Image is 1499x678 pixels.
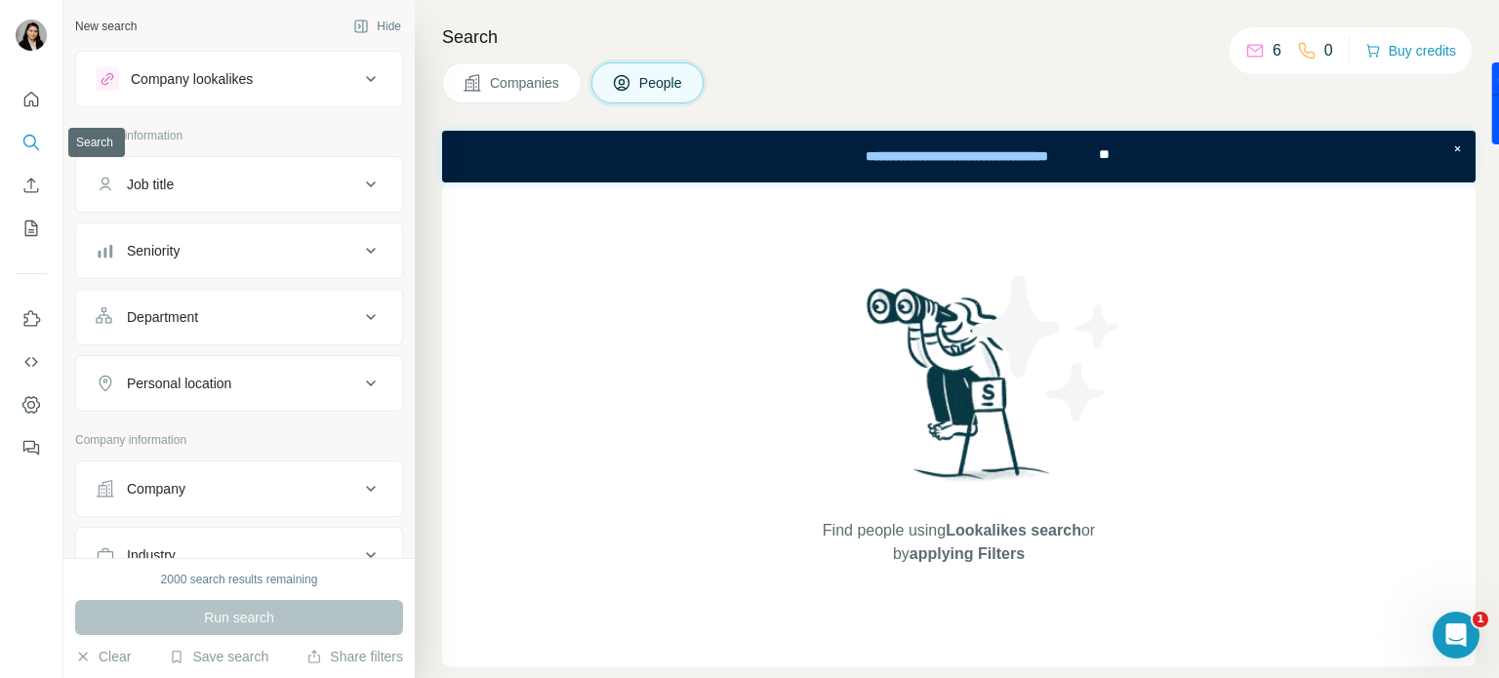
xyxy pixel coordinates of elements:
[16,387,47,422] button: Dashboard
[442,131,1476,182] iframe: Banner
[75,18,137,35] div: New search
[639,73,684,93] span: People
[959,260,1135,436] img: Surfe Illustration - Stars
[946,522,1081,538] span: Lookalikes search
[16,168,47,203] button: Enrich CSV
[75,431,403,449] p: Company information
[76,465,402,512] button: Company
[442,23,1476,51] h4: Search
[127,479,185,499] div: Company
[16,82,47,117] button: Quick start
[1324,39,1333,62] p: 0
[16,430,47,465] button: Feedback
[802,519,1114,566] span: Find people using or by
[306,647,403,666] button: Share filters
[1365,37,1456,64] button: Buy credits
[75,127,403,144] p: Personal information
[16,20,47,51] img: Avatar
[76,161,402,208] button: Job title
[16,301,47,337] button: Use Surfe on LinkedIn
[127,241,180,260] div: Seniority
[127,545,176,565] div: Industry
[76,56,402,102] button: Company lookalikes
[75,647,131,666] button: Clear
[1473,612,1488,627] span: 1
[76,294,402,340] button: Department
[169,647,268,666] button: Save search
[76,532,402,578] button: Industry
[1433,612,1479,658] iframe: Intercom live chat
[910,545,1025,562] span: applying Filters
[76,227,402,274] button: Seniority
[127,307,198,327] div: Department
[490,73,561,93] span: Companies
[16,211,47,246] button: My lists
[16,344,47,379] button: Use Surfe API
[858,283,1061,500] img: Surfe Illustration - Woman searching with binoculars
[1273,39,1281,62] p: 6
[340,12,415,41] button: Hide
[131,69,253,89] div: Company lookalikes
[16,125,47,160] button: Search
[127,374,231,393] div: Personal location
[127,175,174,194] div: Job title
[161,571,318,588] div: 2000 search results remaining
[76,360,402,407] button: Personal location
